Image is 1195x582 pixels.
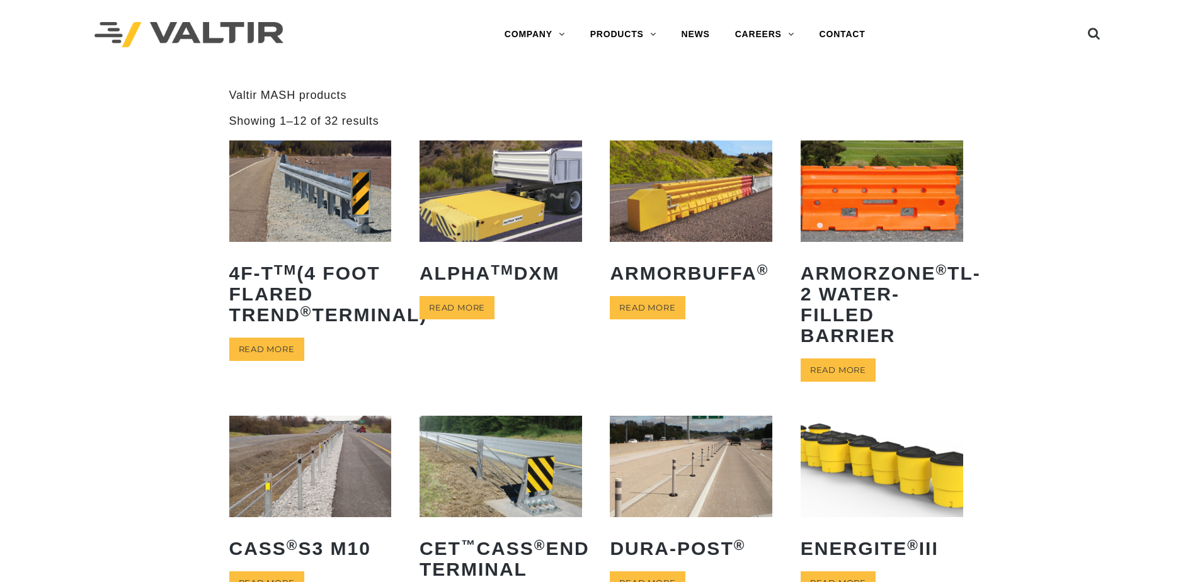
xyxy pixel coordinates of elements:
a: Dura-Post® [610,416,772,568]
sup: ® [734,537,746,553]
img: Valtir [94,22,283,48]
a: ALPHATMDXM [420,140,582,293]
a: CAREERS [723,22,807,47]
h2: ENERGITE III [801,528,963,568]
sup: TM [274,262,297,278]
a: CASS®S3 M10 [229,416,392,568]
a: Read more about “ALPHATM DXM” [420,296,495,319]
p: Showing 1–12 of 32 results [229,114,379,128]
sup: ® [300,304,312,319]
a: ArmorZone®TL-2 Water-Filled Barrier [801,140,963,355]
h2: ArmorZone TL-2 Water-Filled Barrier [801,253,963,355]
sup: ™ [461,537,477,553]
sup: TM [491,262,514,278]
h2: Dura-Post [610,528,772,568]
sup: ® [907,537,919,553]
a: CONTACT [807,22,878,47]
a: PRODUCTS [578,22,669,47]
a: Read more about “4F-TTM (4 Foot Flared TREND® Terminal)” [229,338,304,361]
sup: ® [757,262,769,278]
a: COMPANY [492,22,578,47]
a: ENERGITE®III [801,416,963,568]
sup: ® [935,262,947,278]
a: 4F-TTM(4 Foot Flared TREND®Terminal) [229,140,392,334]
a: Read more about “ArmorZone® TL-2 Water-Filled Barrier” [801,358,876,382]
a: NEWS [669,22,723,47]
h2: ALPHA DXM [420,253,582,293]
sup: ® [534,537,546,553]
h2: ArmorBuffa [610,253,772,293]
p: Valtir MASH products [229,88,966,103]
h2: 4F-T (4 Foot Flared TREND Terminal) [229,253,392,334]
a: Read more about “ArmorBuffa®” [610,296,685,319]
sup: ® [287,537,299,553]
h2: CASS S3 M10 [229,528,392,568]
a: ArmorBuffa® [610,140,772,293]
